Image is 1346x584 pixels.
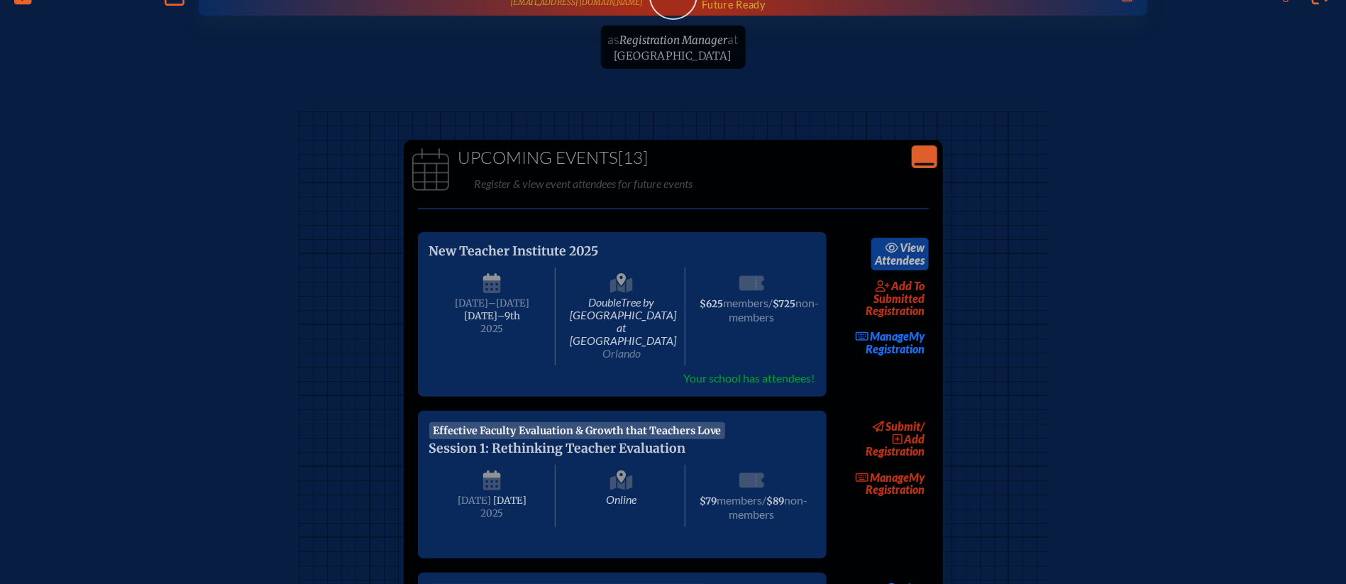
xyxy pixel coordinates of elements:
span: 2025 [441,508,544,519]
a: ManageMy Registration [838,467,929,500]
span: [DATE] [458,495,491,507]
span: [DATE]–⁠9th [464,310,520,322]
span: Online [558,465,685,527]
p: New Teacher Institute 2025 [429,243,787,259]
span: Effective Faculty Evaluation & Growth that Teachers Love [429,422,726,439]
a: submit/addRegistration [862,417,929,461]
span: non-members [729,493,807,521]
a: ManageMy Registration [838,326,929,359]
p: Register & view event attendees for future events [475,174,934,194]
span: view [900,241,925,254]
h1: Upcoming Events [409,148,937,168]
span: members [717,493,762,507]
span: $89 [766,495,784,507]
span: [DATE] [455,297,488,309]
span: –[DATE] [488,297,529,309]
span: non-members [729,296,819,324]
span: Manage [856,329,909,343]
span: DoubleTree by [GEOGRAPHIC_DATA] at [GEOGRAPHIC_DATA] [558,268,685,365]
a: viewAttendees [871,238,929,270]
a: add to submittedRegistration [838,276,929,321]
span: $625 [700,298,723,310]
span: add [904,432,925,446]
span: $79 [700,495,717,507]
span: [13] [618,147,648,168]
span: Manage [856,470,909,484]
p: Session 1: Rethinking Teacher Evaluation [429,441,787,456]
span: / [768,296,773,309]
span: members [723,296,768,309]
span: Your school has attendees! [684,371,815,385]
span: [DATE] [493,495,526,507]
span: submit [886,419,920,433]
span: / [920,419,925,433]
span: / [762,493,766,507]
span: add to submitted [873,279,925,305]
span: $725 [773,298,795,310]
span: 2025 [441,324,544,334]
span: Orlando [602,346,641,360]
